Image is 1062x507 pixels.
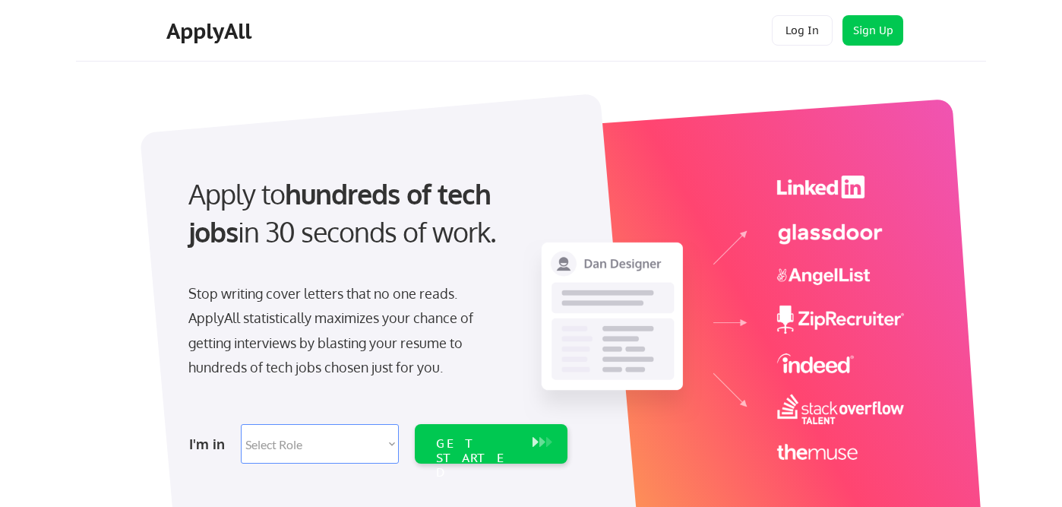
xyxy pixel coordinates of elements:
div: I'm in [189,432,232,456]
div: Stop writing cover letters that no one reads. ApplyAll statistically maximizes your chance of get... [188,281,501,380]
div: ApplyAll [166,18,256,44]
button: Log In [772,15,833,46]
button: Sign Up [842,15,903,46]
strong: hundreds of tech jobs [188,176,498,249]
div: Apply to in 30 seconds of work. [188,175,561,252]
div: GET STARTED [436,436,517,480]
